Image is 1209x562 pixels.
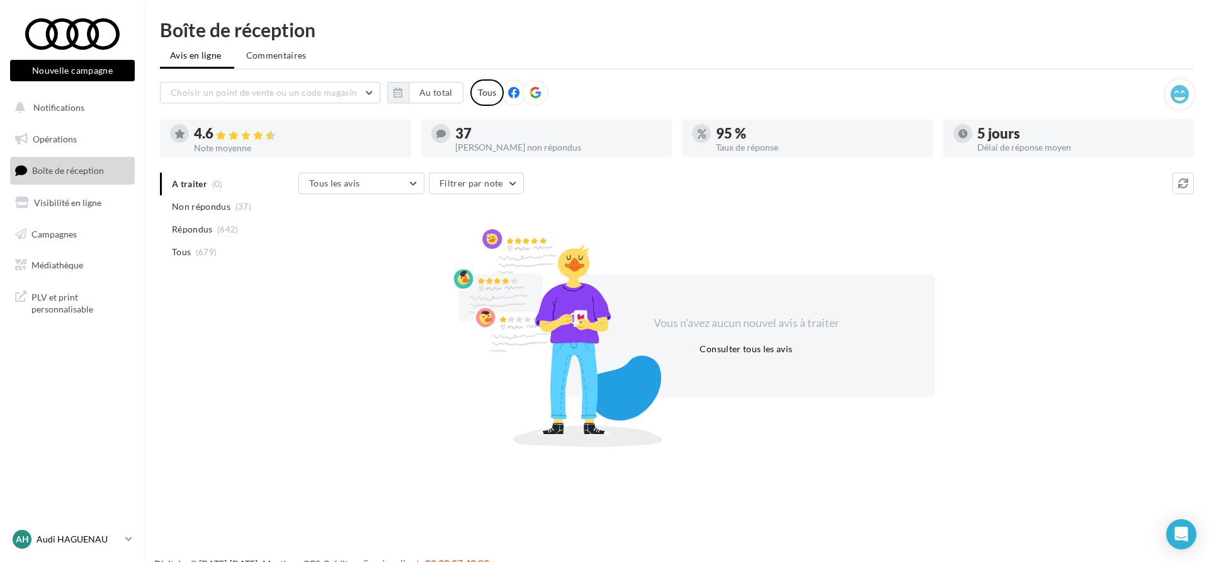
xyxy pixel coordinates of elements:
[172,223,213,236] span: Répondus
[8,157,137,184] a: Boîte de réception
[32,165,104,176] span: Boîte de réception
[8,190,137,216] a: Visibilité en ligne
[31,289,130,316] span: PLV et print personnalisable
[16,533,29,546] span: AH
[387,82,463,103] button: Au total
[298,173,424,194] button: Tous les avis
[172,200,230,213] span: Non répondus
[977,143,1184,152] div: Délai de réponse moyen
[160,82,380,103] button: Choisir un point de vente ou un code magasin
[37,533,120,546] p: Audi HAGUENAU
[977,127,1184,140] div: 5 jours
[31,260,83,270] span: Médiathèque
[33,102,84,113] span: Notifications
[8,221,137,248] a: Campagnes
[309,178,360,188] span: Tous les avis
[160,20,1194,39] div: Boîte de réception
[1166,519,1196,549] div: Open Intercom Messenger
[455,143,662,152] div: [PERSON_NAME] non répondus
[246,49,307,62] span: Commentaires
[716,143,923,152] div: Taux de réponse
[33,134,77,144] span: Opérations
[10,60,135,81] button: Nouvelle campagne
[695,341,797,357] button: Consulter tous les avis
[10,527,135,551] a: AH Audi HAGUENAU
[34,197,101,208] span: Visibilité en ligne
[8,126,137,152] a: Opérations
[429,173,524,194] button: Filtrer par note
[8,95,132,121] button: Notifications
[455,127,662,140] div: 37
[638,315,854,331] div: Vous n'avez aucun nouvel avis à traiter
[470,79,504,106] div: Tous
[8,252,137,278] a: Médiathèque
[194,144,401,152] div: Note moyenne
[8,284,137,321] a: PLV et print personnalisable
[217,224,239,234] span: (642)
[236,202,251,212] span: (37)
[409,82,463,103] button: Au total
[194,127,401,141] div: 4.6
[716,127,923,140] div: 95 %
[172,246,191,258] span: Tous
[196,247,217,257] span: (679)
[31,228,77,239] span: Campagnes
[171,87,357,98] span: Choisir un point de vente ou un code magasin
